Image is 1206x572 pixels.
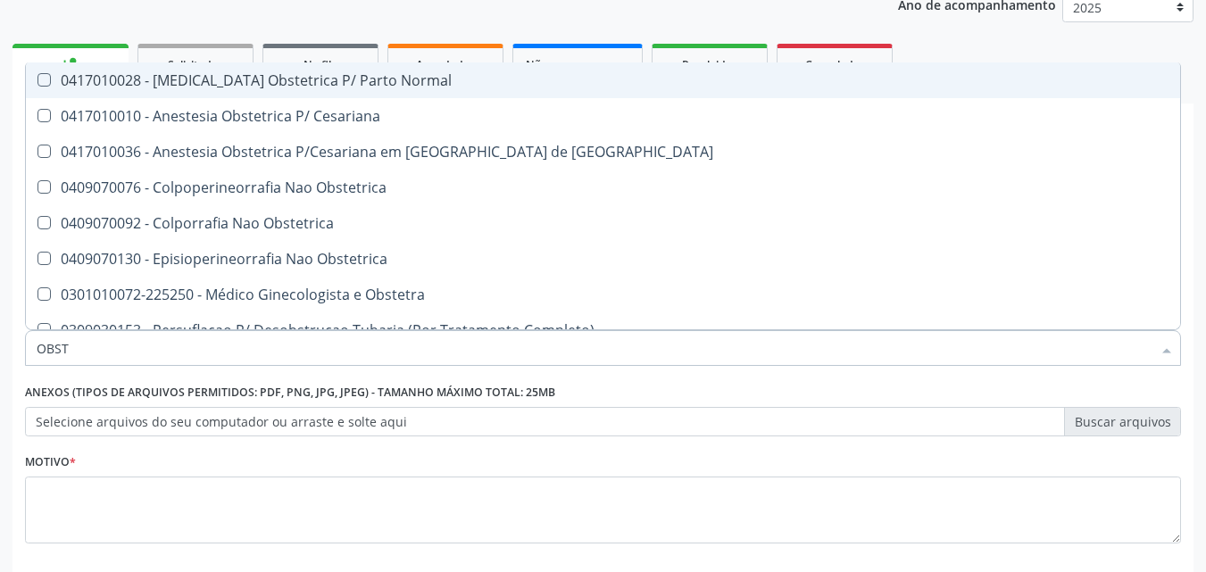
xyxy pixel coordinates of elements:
span: Na fila [304,57,337,72]
label: Anexos (Tipos de arquivos permitidos: PDF, PNG, JPG, JPEG) - Tamanho máximo total: 25MB [25,379,555,407]
span: Não compareceram [526,57,629,72]
div: 0417010010 - Anestesia Obstetrica P/ Cesariana [37,109,1169,123]
input: Buscar por procedimentos [37,330,1152,366]
span: Agendados [416,57,475,72]
label: Motivo [25,449,76,477]
span: Resolvidos [682,57,737,72]
div: 0409070130 - Episioperineorrafia Nao Obstetrica [37,252,1169,266]
div: 0417010036 - Anestesia Obstetrica P/Cesariana em [GEOGRAPHIC_DATA] de [GEOGRAPHIC_DATA] [37,145,1169,159]
div: 0417010028 - [MEDICAL_DATA] Obstetrica P/ Parto Normal [37,73,1169,87]
div: 0301010072-225250 - Médico Ginecologista e Obstetra [37,287,1169,302]
div: 0409070076 - Colpoperineorrafia Nao Obstetrica [37,180,1169,195]
div: 0309030153 - Persuflacao P/ Desobstrucao Tubaria (Por Tratamento Completo) [37,323,1169,337]
div: person_add [61,54,80,74]
div: 0409070092 - Colporrafia Nao Obstetrica [37,216,1169,230]
span: Cancelados [805,57,865,72]
span: Solicitados [168,57,223,72]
